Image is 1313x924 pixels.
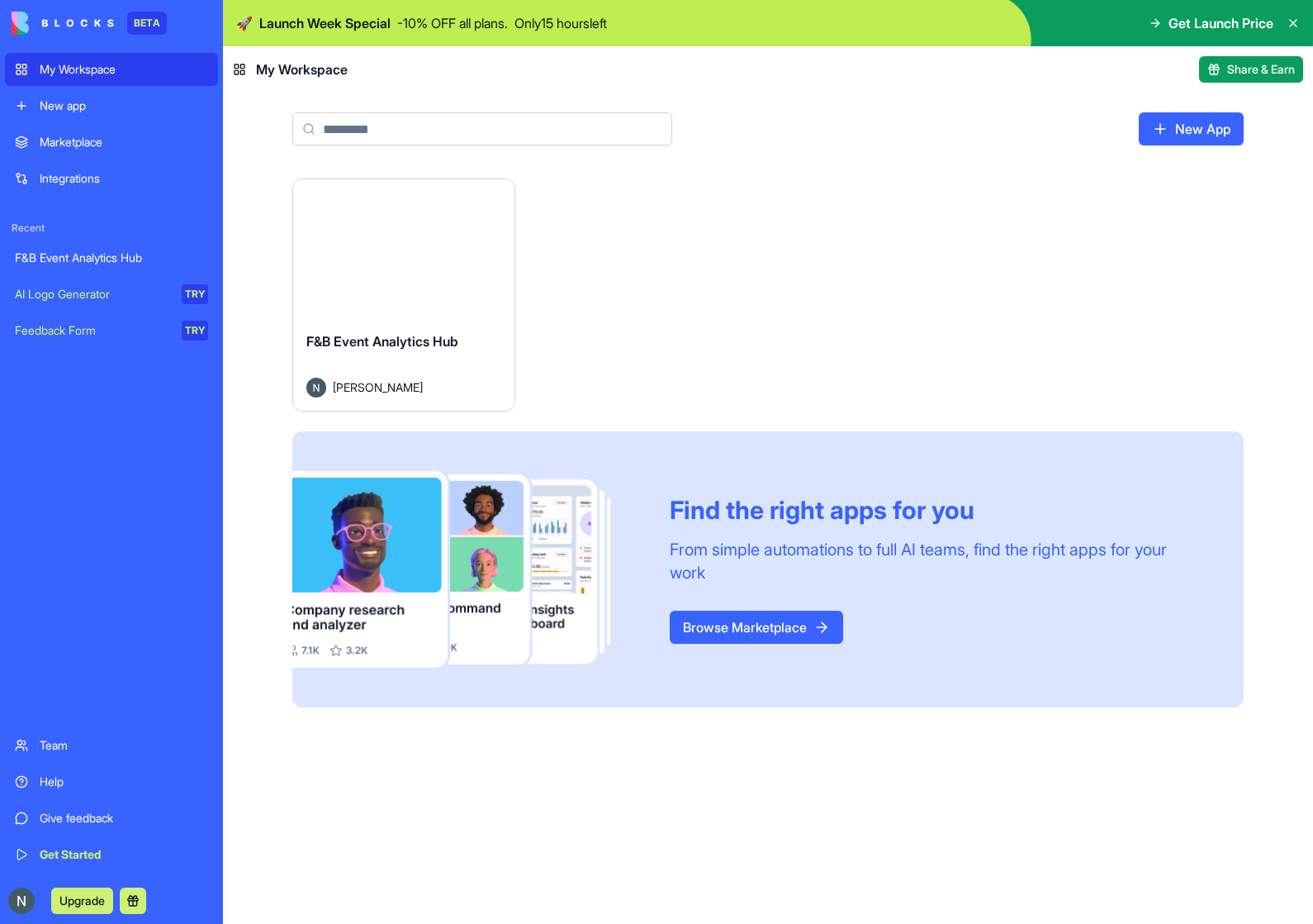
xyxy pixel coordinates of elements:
[5,838,218,871] a: Get Started
[292,471,643,669] img: Frame_181_egmpey.png
[40,737,208,754] div: Team
[5,765,218,798] a: Help
[182,284,208,304] div: TRY
[333,379,423,396] span: [PERSON_NAME]
[12,12,167,35] a: BETA
[5,53,218,86] a: My Workspace
[514,13,607,33] p: Only 15 hours left
[5,278,218,311] a: AI Logo GeneratorTRY
[40,846,208,863] div: Get Started
[40,170,208,187] div: Integrations
[306,333,458,350] span: F&B Event Analytics Hub
[1199,56,1303,83] button: Share & Earn
[292,179,515,412] a: F&B Event Analytics HubAvatar[PERSON_NAME]
[1227,61,1295,78] span: Share & Earn
[40,774,208,790] div: Help
[256,60,348,79] span: My Workspace
[5,729,218,762] a: Team
[259,13,391,33] span: Launch Week Special
[5,221,218,235] span: Recent
[51,888,113,914] button: Upgrade
[5,314,218,347] a: Feedback FormTRY
[5,241,218,274] a: F&B Event Analytics Hub
[306,378,326,398] img: Avatar
[40,134,208,150] div: Marketplace
[15,322,170,339] div: Feedback Form
[5,162,218,195] a: Integrations
[40,98,208,114] div: New app
[5,89,218,122] a: New app
[51,892,113,908] a: Upgrade
[236,13,253,33] span: 🚀
[1139,112,1244,145] a: New App
[5,802,218,835] a: Give feedback
[15,250,208,266] div: F&B Event Analytics Hub
[397,13,508,33] p: - 10 % OFF all plans.
[670,538,1204,584] div: From simple automations to full AI teams, find the right apps for your work
[12,12,114,35] img: logo
[670,495,1204,525] div: Find the right apps for you
[5,126,218,159] a: Marketplace
[670,611,843,644] a: Browse Marketplace
[127,12,167,35] div: BETA
[1168,13,1273,33] span: Get Launch Price
[40,810,208,826] div: Give feedback
[8,888,35,914] img: ACg8ocL1vD7rAQ2IFbhM59zu4LmKacefKTco8m5b5FOE3v_IX66Kcw=s96-c
[40,61,208,78] div: My Workspace
[182,321,208,341] div: TRY
[15,286,170,302] div: AI Logo Generator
